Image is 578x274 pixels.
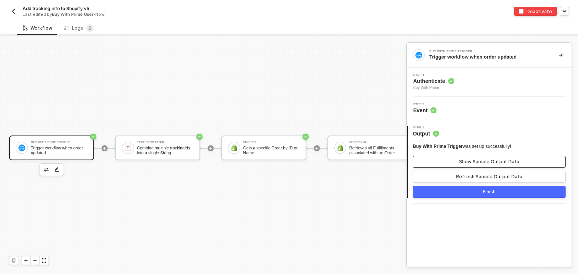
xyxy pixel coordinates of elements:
[52,165,61,174] button: edit-cred
[23,25,52,31] div: Workflow
[514,7,557,16] button: deactivateDeactivate
[315,146,319,151] span: icon-play
[31,146,87,155] div: Trigger workflow when order updated
[137,146,193,155] div: Combine multiple trackingIds into a single String
[349,146,406,155] div: Retrieves all Fulfillments associated with an Order
[519,9,523,14] img: deactivate
[413,85,454,91] span: Buy With Prime
[413,77,454,85] span: Authenticate
[23,5,89,12] span: Add tracking info to Shopify v5
[33,258,37,263] span: icon-minus
[196,134,202,140] span: icon-success-page
[413,143,511,150] div: was set up successfully!
[231,145,237,151] img: icon
[42,258,46,263] span: icon-expand
[407,126,572,198] div: Step 3Output Buy With Prime Triggerwas set up successfully!Show Sample Output DataRefresh Sample ...
[349,141,406,144] div: Shopify #2
[64,24,94,32] div: Logs
[407,74,572,91] div: Step 1Authenticate Buy With Prime
[137,141,193,144] div: Text Formatter
[337,145,344,151] img: icon
[413,171,566,183] button: Refresh Sample Output Data
[413,130,439,137] span: Output
[413,186,566,198] button: Finish
[413,144,463,149] span: Buy With Prime Trigger
[24,258,28,263] span: icon-play
[243,146,300,155] div: Gets a specific Order by ID or Name
[413,74,454,77] span: Step 1
[11,8,17,14] img: back
[23,12,272,17] div: Last edited by - Now
[559,53,563,57] span: icon-collapse-right
[208,146,213,151] span: icon-play
[52,12,93,17] span: Buy With Prime User
[303,134,309,140] span: icon-success-page
[9,7,18,16] button: back
[42,165,51,174] button: edit-cred
[413,103,437,106] span: Step 2
[86,24,94,32] sup: 0
[413,156,566,168] button: Show Sample Output Data
[456,174,522,180] div: Refresh Sample Output Data
[243,141,300,144] div: Shopify
[526,8,552,15] div: Deactivate
[429,50,542,53] div: Buy With Prime Trigger
[459,159,519,165] div: Show Sample Output Data
[415,52,422,59] img: integration-icon
[31,141,87,144] div: Buy With Prime Trigger
[44,168,49,172] img: edit-cred
[429,54,547,60] div: Trigger workflow when order updated
[483,189,496,195] div: Finish
[125,145,131,151] img: icon
[102,146,107,151] span: icon-play
[55,167,59,172] img: edit-cred
[18,145,25,151] img: icon
[413,107,437,114] span: Event
[90,134,96,140] span: icon-success-page
[413,126,439,129] span: Step 3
